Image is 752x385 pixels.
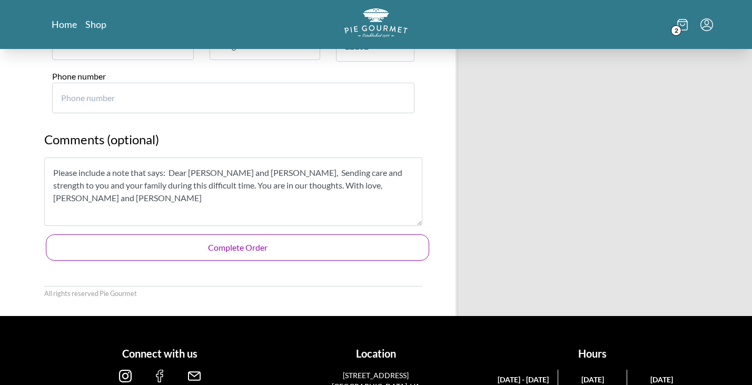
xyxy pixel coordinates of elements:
[344,8,408,41] a: Logo
[488,345,696,361] h1: Hours
[46,234,429,261] button: Complete Order
[153,370,166,382] img: facebook
[562,374,623,385] span: [DATE]
[344,8,408,37] img: logo
[56,345,264,361] h1: Connect with us
[272,345,480,361] h1: Location
[700,18,713,31] button: Menu
[631,374,692,385] span: [DATE]
[52,71,106,81] label: Phone number
[119,370,132,382] img: instagram
[671,25,681,36] span: 2
[85,18,106,31] a: Shop
[44,289,137,299] li: All rights reserved Pie Gourmet
[44,130,422,157] h2: Comments (optional)
[44,157,422,226] textarea: Please include a note that says: Dear [PERSON_NAME] and [PERSON_NAME], Sending care and strength ...
[119,374,132,384] a: instagram
[324,370,428,381] p: [STREET_ADDRESS]
[52,18,77,31] a: Home
[188,374,201,384] a: email
[153,374,166,384] a: facebook
[52,83,414,113] input: Phone number
[492,374,553,385] span: [DATE] - [DATE]
[188,370,201,382] img: email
